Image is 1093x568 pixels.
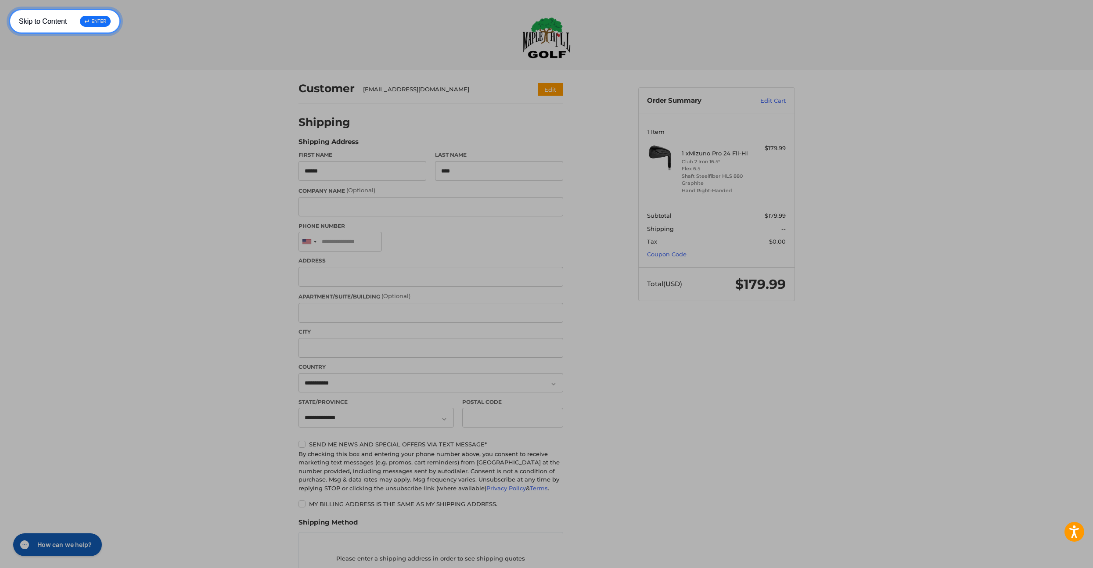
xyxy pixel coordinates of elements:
span: $179.99 [765,212,786,219]
li: Club 2 Iron 16.5° [682,158,749,165]
div: United States: +1 [299,232,319,251]
h2: Customer [298,82,355,95]
label: Address [298,257,563,265]
img: Maple Hill Golf [522,17,571,58]
h4: 1 x Mizuno Pro 24 Fli-Hi [682,150,749,157]
small: (Optional) [346,187,375,194]
li: Shaft Steelfiber HLS 880 Graphite [682,173,749,187]
h3: 1 Item [647,128,786,135]
div: By checking this box and entering your phone number above, you consent to receive marketing text ... [298,450,563,493]
label: Apartment/Suite/Building [298,292,563,301]
h3: Order Summary [647,97,741,105]
label: Postal Code [462,398,563,406]
span: Subtotal [647,212,672,219]
label: First Name [298,151,427,159]
label: Last Name [435,151,563,159]
label: Country [298,363,563,371]
iframe: Gorgias live chat messenger [9,530,104,559]
span: Tax [647,238,657,245]
a: Privacy Policy [486,485,526,492]
span: Total (USD) [647,280,682,288]
label: Send me news and special offers via text message* [298,441,563,448]
div: [EMAIL_ADDRESS][DOMAIN_NAME] [363,85,521,94]
li: Flex 6.5 [682,165,749,173]
small: (Optional) [381,292,410,299]
p: Please enter a shipping address in order to see shipping quotes [299,550,563,567]
button: Edit [538,83,563,96]
a: Edit Cart [741,97,786,105]
label: My billing address is the same as my shipping address. [298,500,563,507]
span: Shipping [647,225,674,232]
label: Company Name [298,186,563,195]
span: $0.00 [769,238,786,245]
label: Phone Number [298,222,563,230]
a: Coupon Code [647,251,687,258]
legend: Shipping Method [298,518,358,532]
span: $179.99 [735,276,786,292]
label: City [298,328,563,336]
li: Hand Right-Handed [682,187,749,194]
div: $179.99 [751,144,786,153]
label: State/Province [298,398,454,406]
legend: Shipping Address [298,137,359,151]
iframe: Google Customer Reviews [1021,544,1093,568]
h2: Shipping [298,115,350,129]
a: Terms [530,485,548,492]
span: -- [781,225,786,232]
